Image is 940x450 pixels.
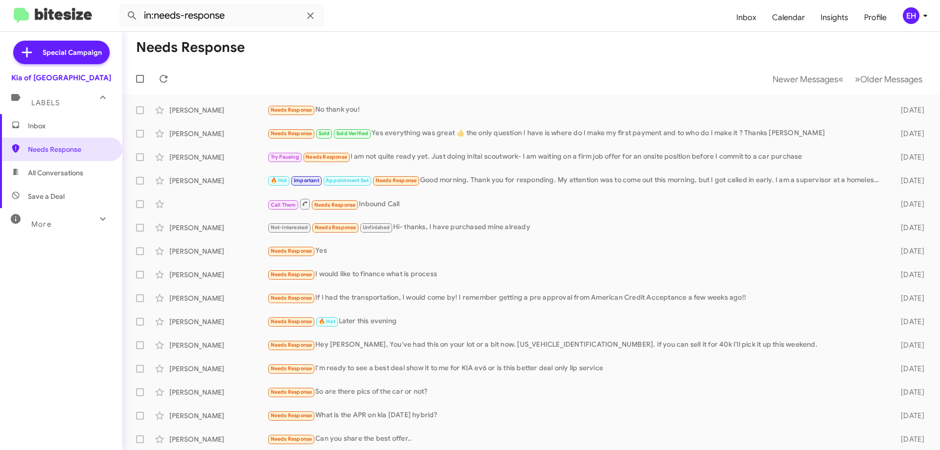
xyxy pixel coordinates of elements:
span: Save a Deal [28,191,65,201]
span: Needs Response [271,130,312,137]
a: Inbox [728,3,764,32]
div: [PERSON_NAME] [169,152,267,162]
div: Good morning. Thank you for responding. My attention was to come out this morning, but I got call... [267,175,885,186]
span: Needs Response [271,248,312,254]
div: Later this evening [267,316,885,327]
div: Inbound Call [267,198,885,210]
span: More [31,220,51,229]
div: [DATE] [885,129,932,139]
span: Sold [319,130,330,137]
div: [PERSON_NAME] [169,387,267,397]
a: Calendar [764,3,813,32]
div: [PERSON_NAME] [169,411,267,421]
span: Important [294,177,319,184]
nav: Page navigation example [767,69,928,89]
div: [PERSON_NAME] [169,129,267,139]
span: Needs Response [271,295,312,301]
span: Sold Verified [336,130,369,137]
span: Unfinished [363,224,390,231]
span: Needs Response [271,342,312,348]
div: No thank you! [267,104,885,116]
div: I am not quite ready yet. Just doing inital scoutwork- I am waiting on a firm job offer for an on... [267,151,885,163]
a: Special Campaign [13,41,110,64]
div: [PERSON_NAME] [169,293,267,303]
span: Older Messages [860,74,922,85]
span: Try Pausing [271,154,299,160]
div: Yes [267,245,885,257]
span: Needs Response [376,177,417,184]
div: What is the APR on kia [DATE] hybrid? [267,410,885,421]
div: [PERSON_NAME] [169,434,267,444]
div: I would like to finance what is process [267,269,885,280]
div: [PERSON_NAME] [169,223,267,233]
div: If I had the transportation, I would come by! I remember getting a pre approval from American Cre... [267,292,885,304]
div: Hi- thanks, I have purchased mine already [267,222,885,233]
span: Needs Response [305,154,347,160]
span: Needs Response [314,202,356,208]
button: Next [849,69,928,89]
div: EH [903,7,919,24]
div: [DATE] [885,411,932,421]
div: [DATE] [885,270,932,280]
span: Call Them [271,202,296,208]
button: Previous [767,69,849,89]
div: Kia of [GEOGRAPHIC_DATA] [11,73,111,83]
span: Special Campaign [43,47,102,57]
span: 🔥 Hot [319,318,335,325]
span: 🔥 Hot [271,177,287,184]
span: Needs Response [271,318,312,325]
span: Inbox [28,121,111,131]
div: [PERSON_NAME] [169,340,267,350]
div: [DATE] [885,340,932,350]
button: EH [894,7,929,24]
span: All Conversations [28,168,83,178]
div: [PERSON_NAME] [169,270,267,280]
span: Needs Response [315,224,356,231]
span: Not-Interested [271,224,308,231]
span: Needs Response [28,144,111,154]
div: [DATE] [885,434,932,444]
div: [PERSON_NAME] [169,246,267,256]
div: [DATE] [885,364,932,374]
div: I'm ready to see a best deal show it to me for KIA ev6 or is this better deal only lip service [267,363,885,374]
div: So are there pics of the car or not? [267,386,885,398]
a: Insights [813,3,856,32]
div: Yes everything was great 👍 the only question I have is where do I make my first payment and to wh... [267,128,885,139]
div: [DATE] [885,152,932,162]
div: [DATE] [885,293,932,303]
div: [PERSON_NAME] [169,176,267,186]
div: [DATE] [885,223,932,233]
div: [PERSON_NAME] [169,364,267,374]
div: [DATE] [885,105,932,115]
span: » [855,73,860,85]
div: Can you share the best offer.. [267,433,885,445]
span: Needs Response [271,365,312,372]
span: Needs Response [271,412,312,419]
span: Needs Response [271,389,312,395]
div: [DATE] [885,387,932,397]
div: Hey [PERSON_NAME], You've had this on your lot or a bit now. [US_VEHICLE_IDENTIFICATION_NUMBER]. ... [267,339,885,351]
input: Search [118,4,324,27]
span: Labels [31,98,60,107]
span: Needs Response [271,107,312,113]
span: Appointment Set [326,177,369,184]
div: [DATE] [885,246,932,256]
div: [PERSON_NAME] [169,317,267,327]
div: [DATE] [885,199,932,209]
div: [PERSON_NAME] [169,105,267,115]
span: Newer Messages [773,74,838,85]
a: Profile [856,3,894,32]
div: [DATE] [885,176,932,186]
div: [DATE] [885,317,932,327]
h1: Needs Response [136,40,245,55]
span: « [838,73,844,85]
span: Needs Response [271,436,312,442]
span: Needs Response [271,271,312,278]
